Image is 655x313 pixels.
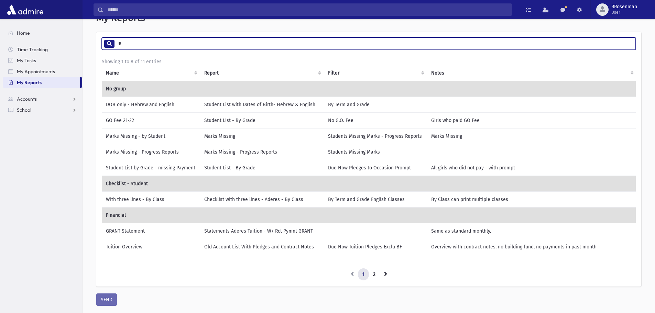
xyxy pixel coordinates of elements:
[3,55,82,66] a: My Tasks
[200,65,324,81] th: Report: activate to sort column ascending
[324,239,427,255] td: Due Now Tuition Pledges Exclu BF
[324,144,427,160] td: Students Missing Marks
[427,65,636,81] th: Notes : activate to sort column ascending
[358,268,369,281] a: 1
[427,239,636,255] td: Overview with contract notes, no building fund, no payments in past month
[200,191,324,207] td: Checklist with three lines - Aderes - By Class
[102,160,200,176] td: Student List by Grade - missing Payment
[102,191,200,207] td: With three lines - By Class
[17,96,37,102] span: Accounts
[17,79,42,86] span: My Reports
[3,27,82,38] a: Home
[102,81,636,97] td: No group
[324,65,427,81] th: Filter : activate to sort column ascending
[200,128,324,144] td: Marks Missing
[200,239,324,255] td: Old Account List With Pledges and Contract Notes
[102,239,200,255] td: Tuition Overview
[427,112,636,128] td: Girls who paid GO Fee
[17,30,30,36] span: Home
[200,223,324,239] td: Statements Aderes Tuition - W/ Rct Pymnt GRANT
[427,191,636,207] td: By Class can print multiple classes
[200,97,324,112] td: Student List with Dates of Birth- Hebrew & English
[200,112,324,128] td: Student List - By Grade
[611,10,637,15] span: User
[3,66,82,77] a: My Appointments
[6,3,45,16] img: AdmirePro
[324,160,427,176] td: Due Now Pledges to Occasion Prompt
[102,65,200,81] th: Name: activate to sort column ascending
[324,128,427,144] td: Students Missing Marks - Progress Reports
[611,4,637,10] span: RRosenman
[3,104,82,115] a: School
[324,191,427,207] td: By Term and Grade English Classes
[200,144,324,160] td: Marks Missing - Progress Reports
[102,144,200,160] td: Marks Missing - Progress Reports
[17,46,48,53] span: Time Tracking
[102,58,636,65] div: Showing 1 to 8 of 11 entries
[427,223,636,239] td: Same as standard monthly,
[102,223,200,239] td: GRANT Statement
[17,57,36,64] span: My Tasks
[17,107,31,113] span: School
[102,112,200,128] td: GO Fee 21-22
[324,97,427,112] td: By Term and Grade
[103,3,512,16] input: Search
[3,93,82,104] a: Accounts
[102,128,200,144] td: Marks Missing - by Student
[96,293,117,306] button: SEND
[427,160,636,176] td: All girls who did not pay - with prompt
[102,97,200,112] td: DOB only - Hebrew and English
[427,128,636,144] td: Marks Missing
[200,160,324,176] td: Student List - By Grade
[369,268,380,281] a: 2
[3,77,80,88] a: My Reports
[17,68,55,75] span: My Appointments
[102,207,636,223] td: Financial
[324,112,427,128] td: No G.O. Fee
[102,176,636,191] td: Checklist - Student
[3,44,82,55] a: Time Tracking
